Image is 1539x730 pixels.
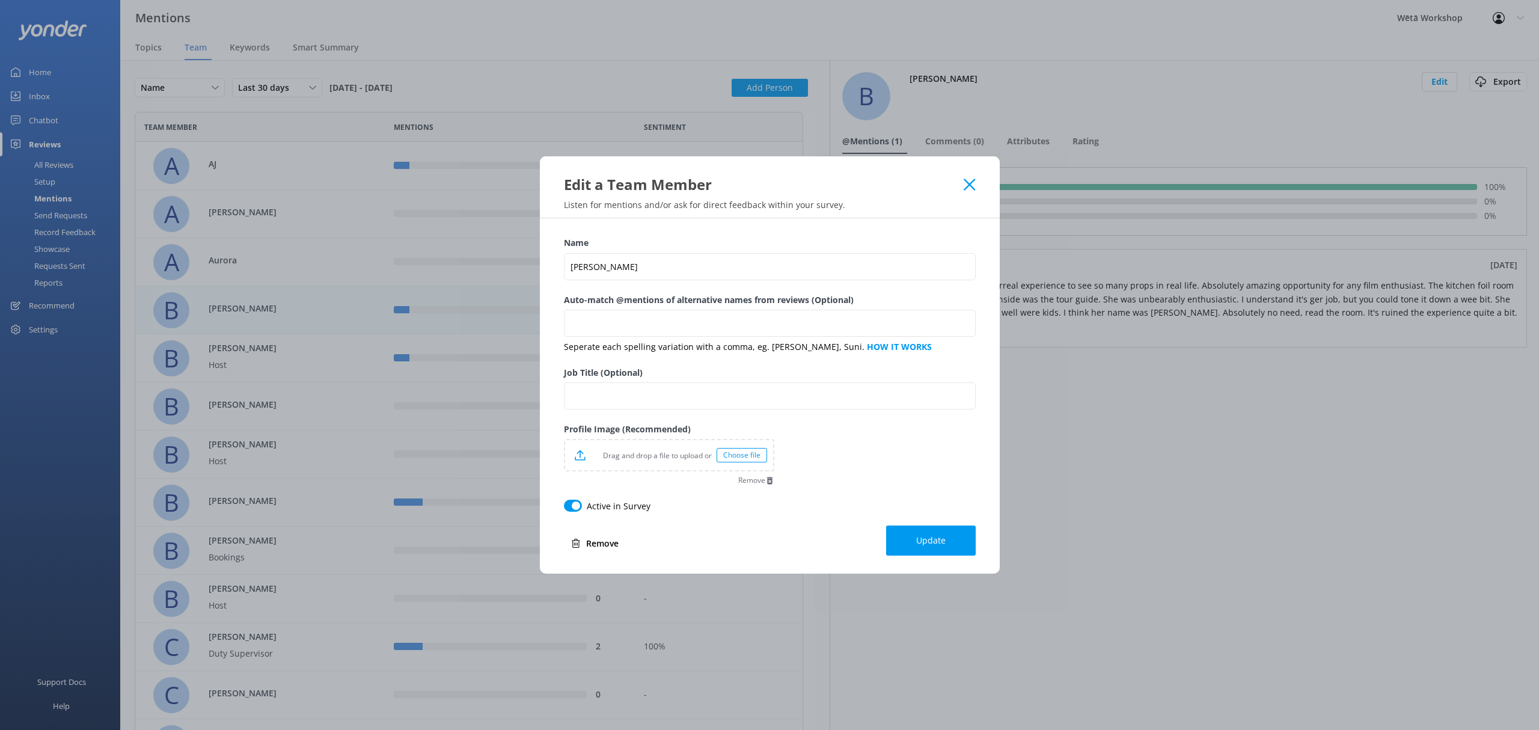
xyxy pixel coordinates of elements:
[867,341,932,352] a: HOW IT WORKS
[564,340,976,354] p: Seperate each spelling variation with a comma, eg. [PERSON_NAME], Suni.
[564,236,976,250] label: Name
[564,366,976,379] label: Job Title (Optional)
[717,448,767,462] div: Choose file
[587,500,650,513] label: Active in Survey
[886,526,976,556] button: Update
[540,199,1000,210] p: Listen for mentions and/or ask for direct feedback within your survey.
[564,423,774,436] label: Profile Image (Recommended)
[964,179,975,191] button: Close
[738,476,774,485] button: Remove
[916,535,946,547] span: Update
[738,477,765,484] span: Remove
[564,293,976,307] label: Auto-match @mentions of alternative names from reviews (Optional)
[564,174,964,194] div: Edit a Team Member
[564,532,626,556] button: Remove
[586,450,717,461] p: Drag and drop a file to upload or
